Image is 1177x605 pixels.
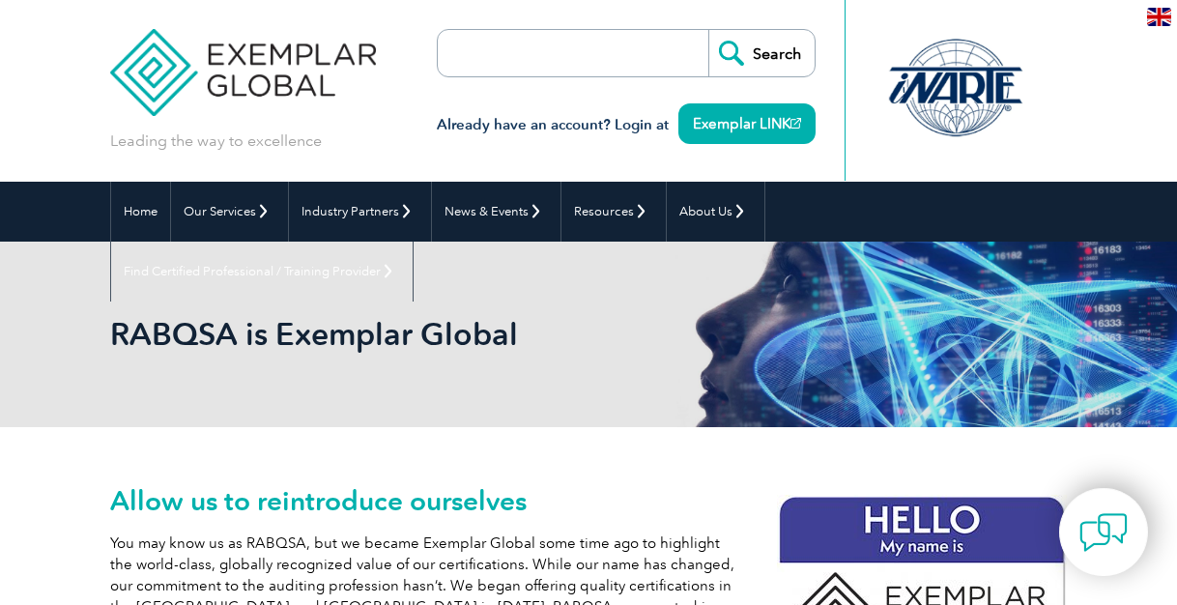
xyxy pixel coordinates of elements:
p: Leading the way to excellence [110,130,322,152]
img: contact-chat.png [1079,508,1128,557]
h2: Allow us to reintroduce ourselves [110,485,1067,516]
a: Exemplar LINK [678,103,816,144]
h3: Already have an account? Login at [437,113,816,137]
a: Industry Partners [289,182,431,242]
a: Home [111,182,170,242]
img: en [1147,8,1171,26]
img: open_square.png [790,118,801,129]
input: Search [708,30,815,76]
a: News & Events [432,182,560,242]
a: About Us [667,182,764,242]
a: Resources [561,182,666,242]
a: Find Certified Professional / Training Provider [111,242,413,302]
a: Our Services [171,182,288,242]
h2: RABQSA is Exemplar Global [110,319,780,350]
